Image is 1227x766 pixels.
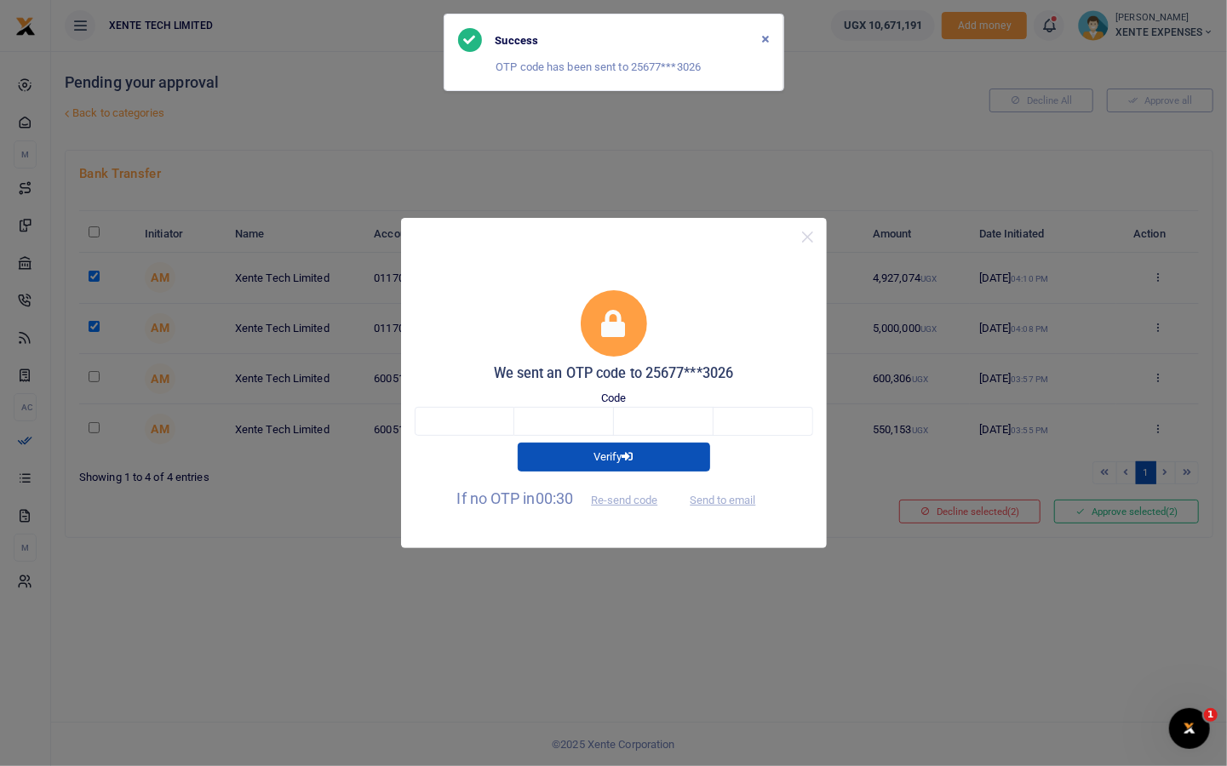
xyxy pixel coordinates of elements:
span: 00:30 [536,489,574,507]
button: Close [763,32,770,47]
label: Code [601,390,626,407]
h6: Success [496,34,539,48]
span: 1 [1204,708,1218,722]
iframe: Intercom live chat [1169,708,1210,749]
p: OTP code has been sent to 25677***3026 [496,59,769,77]
span: If no OTP in [457,489,673,507]
h5: We sent an OTP code to 25677***3026 [415,365,813,382]
button: Verify [518,443,710,472]
button: Close [795,225,820,249]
